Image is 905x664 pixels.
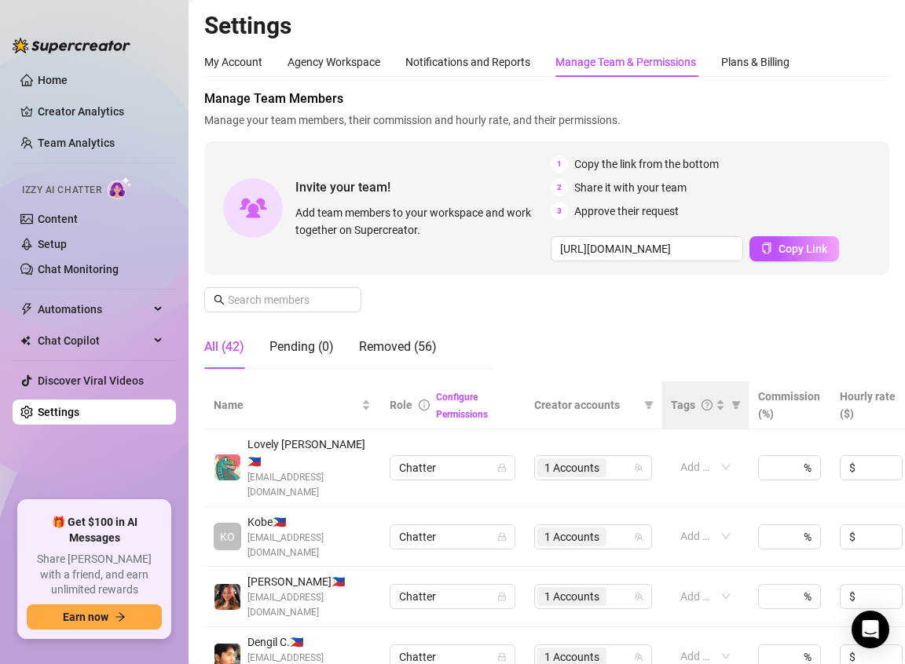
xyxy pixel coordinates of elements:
[38,328,149,353] span: Chat Copilot
[574,179,687,196] span: Share it with your team
[419,399,430,410] span: info-circle
[214,584,240,610] img: Aliyah Espiritu
[38,297,149,322] span: Automations
[214,294,225,305] span: search
[247,470,371,500] span: [EMAIL_ADDRESS][DOMAIN_NAME]
[634,592,643,601] span: team
[497,592,507,601] span: lock
[551,155,568,173] span: 1
[63,611,108,623] span: Earn now
[544,588,599,605] span: 1 Accounts
[728,393,744,417] span: filter
[38,137,115,149] a: Team Analytics
[537,587,606,606] span: 1 Accounts
[13,38,130,53] img: logo-BBDzfeDw.svg
[295,204,544,239] span: Add team members to your workspace and work together on Supercreator.
[247,573,371,590] span: [PERSON_NAME] 🇵🇭
[537,527,606,546] span: 1 Accounts
[534,396,638,414] span: Creator accounts
[38,374,144,387] a: Discover Viral Videos
[537,458,606,477] span: 1 Accounts
[555,53,696,71] div: Manage Team & Permissions
[634,463,643,472] span: team
[288,53,380,71] div: Agency Workspace
[247,590,371,620] span: [EMAIL_ADDRESS][DOMAIN_NAME]
[761,243,772,254] span: copy
[634,652,643,662] span: team
[27,515,162,545] span: 🎁 Get $100 in AI Messages
[641,393,657,417] span: filter
[228,291,339,308] input: Search members
[108,177,132,199] img: AI Chatter
[399,585,506,608] span: Chatter
[20,335,31,346] img: Chat Copilot
[574,202,679,220] span: Approve their request
[38,99,163,124] a: Creator Analytics
[27,604,162,629] button: Earn nowarrow-right
[204,89,889,108] span: Manage Team Members
[405,53,530,71] div: Notifications and Reports
[38,74,68,86] a: Home
[497,463,507,472] span: lock
[721,53,790,71] div: Plans & Billing
[38,238,67,250] a: Setup
[749,236,839,261] button: Copy Link
[497,652,507,662] span: lock
[295,177,551,197] span: Invite your team!
[247,513,371,531] span: Kobe 🇵🇭
[544,528,599,545] span: 1 Accounts
[551,202,568,220] span: 3
[204,337,244,356] div: All (42)
[38,263,119,275] a: Chat Monitoring
[436,392,488,420] a: Configure Permissions
[115,611,126,622] span: arrow-right
[22,183,101,198] span: Izzy AI Chatter
[497,532,507,542] span: lock
[399,456,506,480] span: Chatter
[247,633,371,651] span: Dengil C. 🇵🇭
[731,400,741,410] span: filter
[544,459,599,476] span: 1 Accounts
[574,155,719,173] span: Copy the link from the bottom
[204,111,889,129] span: Manage your team members, their commission and hourly rate, and their permissions.
[671,396,695,414] span: Tags
[27,552,162,598] span: Share [PERSON_NAME] with a friend, and earn unlimited rewards
[38,406,79,418] a: Settings
[399,525,506,549] span: Chatter
[38,213,78,225] a: Content
[247,436,371,470] span: Lovely [PERSON_NAME] 🇵🇭
[220,528,235,545] span: KO
[204,381,380,429] th: Name
[214,396,358,414] span: Name
[634,532,643,542] span: team
[204,11,889,41] h2: Settings
[551,179,568,196] span: 2
[214,454,240,480] img: Lovely Gablines
[20,303,33,316] span: thunderbolt
[204,53,262,71] div: My Account
[644,400,654,410] span: filter
[779,243,827,255] span: Copy Link
[359,337,437,356] div: Removed (56)
[749,381,830,429] th: Commission (%)
[702,399,713,410] span: question-circle
[269,337,334,356] div: Pending (0)
[247,531,371,560] span: [EMAIL_ADDRESS][DOMAIN_NAME]
[852,611,889,648] div: Open Intercom Messenger
[390,399,412,411] span: Role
